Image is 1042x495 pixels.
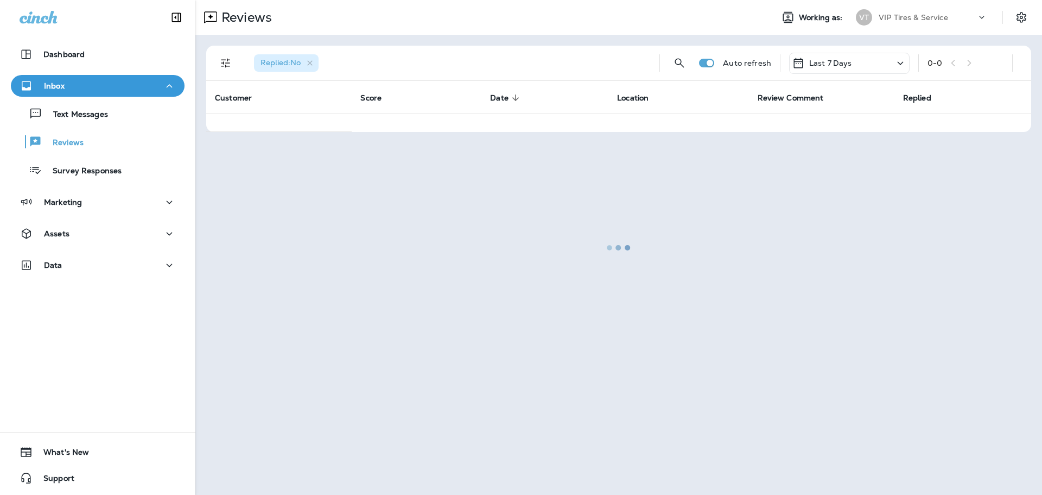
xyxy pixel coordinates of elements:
p: Survey Responses [42,166,122,177]
button: Survey Responses [11,159,185,181]
p: Text Messages [42,110,108,120]
button: Dashboard [11,43,185,65]
p: Data [44,261,62,270]
button: Inbox [11,75,185,97]
span: What's New [33,448,89,461]
button: Reviews [11,130,185,153]
p: Marketing [44,198,82,206]
button: Collapse Sidebar [161,7,192,28]
p: Reviews [42,138,84,148]
button: Assets [11,223,185,245]
button: Data [11,254,185,276]
p: Dashboard [43,50,85,59]
p: Assets [44,229,69,238]
button: Text Messages [11,102,185,125]
p: Inbox [44,82,65,90]
button: What's New [11,441,185,463]
button: Support [11,467,185,489]
span: Support [33,474,74,487]
button: Marketing [11,191,185,213]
